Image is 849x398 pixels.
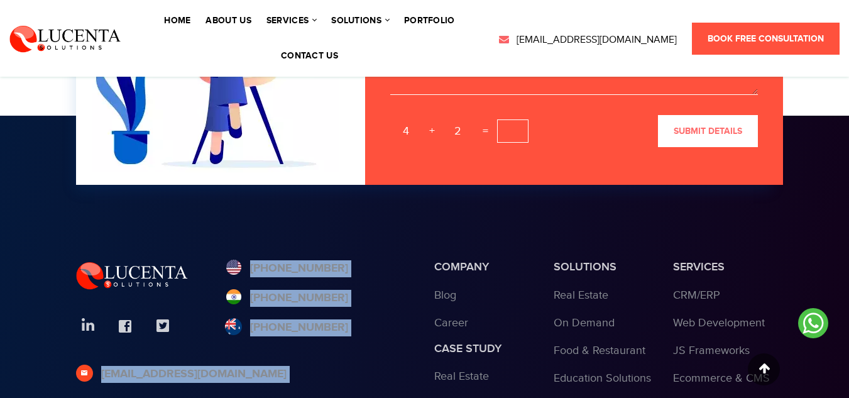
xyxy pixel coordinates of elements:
a: Blog [434,289,456,302]
a: contact us [281,52,338,60]
a: Real Estate [434,370,489,383]
a: portfolio [404,16,455,25]
a: [EMAIL_ADDRESS][DOMAIN_NAME] [498,33,677,48]
a: Food & Restaurant [554,344,645,357]
a: [PHONE_NUMBER] [225,319,348,336]
h3: Solutions [554,260,654,274]
a: Home [164,16,190,25]
a: [PHONE_NUMBER] [225,290,348,307]
img: Lucenta Solutions [9,24,121,53]
a: Real Estate [554,289,608,302]
a: Book Free Consultation [692,23,840,55]
a: [EMAIL_ADDRESS][DOMAIN_NAME] [76,366,287,383]
h3: Company [434,260,535,274]
a: Education Solutions [554,372,651,385]
h3: Case study [434,342,535,356]
a: Career [434,316,468,329]
a: solutions [331,16,389,25]
span: Book Free Consultation [708,33,824,44]
a: About Us [205,16,251,25]
span: = [476,121,495,141]
a: [PHONE_NUMBER] [225,260,348,277]
span: + [424,121,440,141]
a: CRM/ERP [673,289,720,302]
span: submit details [674,126,742,136]
a: Ecommerce & CMS [673,372,770,385]
img: Lucenta Solutions [76,260,188,289]
a: On Demand [554,316,615,329]
a: services [266,16,316,25]
a: Web Development [673,316,765,329]
a: JS Frameworks [673,344,750,357]
button: submit details [658,115,758,147]
h3: services [673,260,774,274]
